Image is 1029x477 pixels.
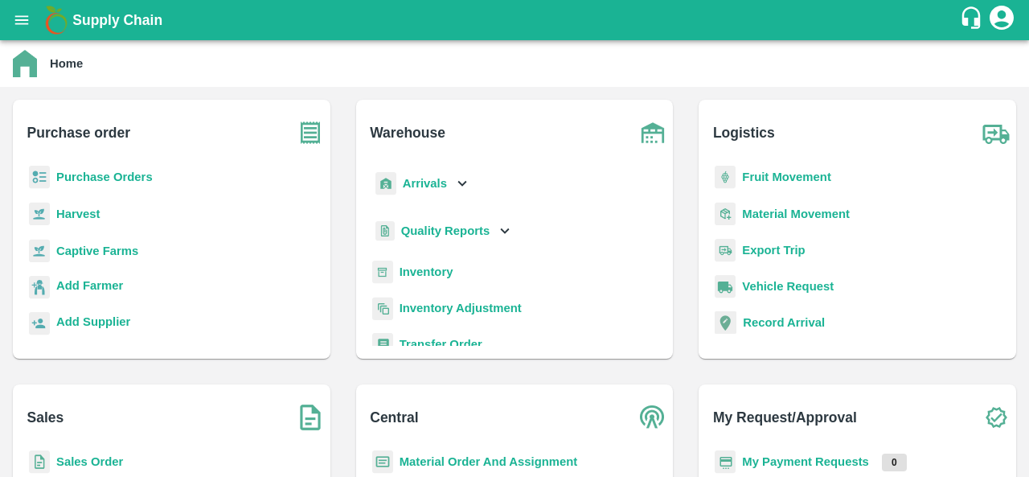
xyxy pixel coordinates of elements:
[400,265,453,278] a: Inventory
[633,397,673,438] img: central
[29,276,50,299] img: farmer
[715,450,736,474] img: payment
[375,221,395,241] img: qualityReport
[56,171,153,183] a: Purchase Orders
[50,57,83,70] b: Home
[40,4,72,36] img: logo
[27,121,130,144] b: Purchase order
[29,450,50,474] img: sales
[29,202,50,226] img: harvest
[742,171,831,183] a: Fruit Movement
[56,277,123,298] a: Add Farmer
[29,312,50,335] img: supplier
[56,455,123,468] a: Sales Order
[959,6,987,35] div: customer-support
[743,316,825,329] a: Record Arrival
[400,338,482,351] a: Transfer Order
[290,397,330,438] img: soSales
[372,215,514,248] div: Quality Reports
[56,315,130,328] b: Add Supplier
[400,455,578,468] a: Material Order And Assignment
[742,280,834,293] a: Vehicle Request
[715,166,736,189] img: fruit
[976,397,1016,438] img: check
[375,172,396,195] img: whArrival
[713,406,857,429] b: My Request/Approval
[372,333,393,356] img: whTransfer
[976,113,1016,153] img: truck
[715,275,736,298] img: vehicle
[372,450,393,474] img: centralMaterial
[56,245,138,257] a: Captive Farms
[290,113,330,153] img: purchase
[715,239,736,262] img: delivery
[370,406,418,429] b: Central
[715,202,736,226] img: material
[400,302,522,315] a: Inventory Adjustment
[370,121,445,144] b: Warehouse
[715,311,736,334] img: recordArrival
[72,12,162,28] b: Supply Chain
[882,454,907,471] p: 0
[3,2,40,39] button: open drawer
[27,406,64,429] b: Sales
[29,239,50,263] img: harvest
[742,244,805,257] a: Export Trip
[987,3,1016,37] div: account of current user
[633,113,673,153] img: warehouse
[372,261,393,284] img: whInventory
[56,279,123,292] b: Add Farmer
[72,9,959,31] a: Supply Chain
[13,50,37,77] img: home
[56,208,100,220] a: Harvest
[401,224,490,237] b: Quality Reports
[403,177,447,190] b: Arrivals
[742,455,869,468] a: My Payment Requests
[713,121,775,144] b: Logistics
[56,313,130,335] a: Add Supplier
[372,166,472,202] div: Arrivals
[372,297,393,320] img: inventory
[742,208,850,220] a: Material Movement
[29,166,50,189] img: reciept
